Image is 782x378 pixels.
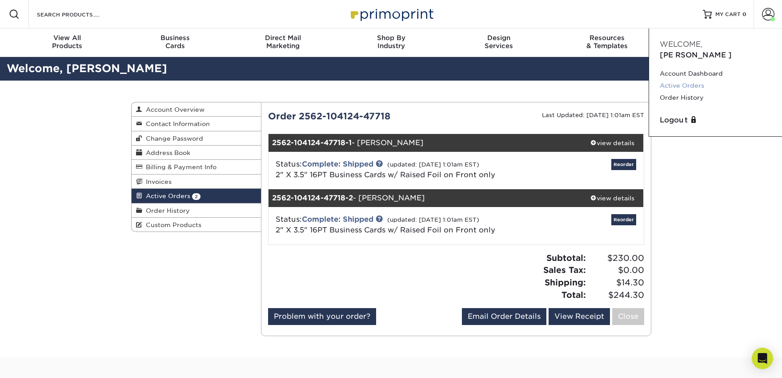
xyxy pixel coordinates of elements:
[660,40,702,49] span: Welcome,
[553,28,661,57] a: Resources& Templates
[269,159,518,180] div: Status:
[142,221,201,228] span: Custom Products
[553,34,661,42] span: Resources
[581,189,644,207] a: view details
[581,194,644,203] div: view details
[545,277,586,287] strong: Shipping:
[142,207,190,214] span: Order History
[229,34,337,50] div: Marketing
[13,28,121,57] a: View AllProducts
[462,308,546,325] a: Email Order Details
[660,51,732,59] span: [PERSON_NAME]
[660,115,771,126] a: Logout
[272,138,352,147] strong: 2562-104124-47718-1
[142,178,172,185] span: Invoices
[132,102,261,117] a: Account Overview
[261,110,456,123] div: Order 2562-104124-47718
[660,68,771,80] a: Account Dashboard
[142,163,217,171] span: Billing & Payment Info
[612,308,644,325] a: Close
[269,189,581,207] div: - [PERSON_NAME]
[142,120,210,127] span: Contact Information
[229,28,337,57] a: Direct MailMarketing
[542,112,644,118] small: Last Updated: [DATE] 1:01am EST
[268,308,376,325] a: Problem with your order?
[611,159,636,170] a: Reorder
[337,34,445,50] div: Industry
[132,203,261,218] a: Order History
[132,218,261,232] a: Custom Products
[13,34,121,50] div: Products
[611,214,636,225] a: Reorder
[546,253,586,263] strong: Subtotal:
[742,11,746,17] span: 0
[272,194,353,202] strong: 2562-104124-47718-2
[337,28,445,57] a: Shop ByIndustry
[543,265,586,275] strong: Sales Tax:
[132,146,261,160] a: Address Book
[276,171,495,179] a: 2" X 3.5" 16PT Business Cards w/ Raised Foil on Front only
[347,4,436,24] img: Primoprint
[132,131,261,146] a: Change Password
[660,92,771,104] a: Order History
[132,117,261,131] a: Contact Information
[276,226,495,234] a: 2" X 3.5" 16PT Business Cards w/ Raised Foil on Front only
[132,175,261,189] a: Invoices
[715,11,741,18] span: MY CART
[589,289,644,301] span: $244.30
[121,34,229,50] div: Cards
[445,34,553,50] div: Services
[561,290,586,300] strong: Total:
[36,9,123,20] input: SEARCH PRODUCTS.....
[752,348,773,369] div: Open Intercom Messenger
[660,80,771,92] a: Active Orders
[589,264,644,276] span: $0.00
[581,138,644,147] div: view details
[121,28,229,57] a: BusinessCards
[142,106,205,113] span: Account Overview
[269,214,518,236] div: Status:
[387,161,479,168] small: (updated: [DATE] 1:01am EST)
[553,34,661,50] div: & Templates
[132,160,261,174] a: Billing & Payment Info
[13,34,121,42] span: View All
[302,160,373,168] a: Complete: Shipped
[445,34,553,42] span: Design
[549,308,610,325] a: View Receipt
[121,34,229,42] span: Business
[192,193,201,200] span: 2
[387,216,479,223] small: (updated: [DATE] 1:01am EST)
[589,276,644,289] span: $14.30
[337,34,445,42] span: Shop By
[445,28,553,57] a: DesignServices
[142,149,190,156] span: Address Book
[269,134,581,152] div: - [PERSON_NAME]
[589,252,644,264] span: $230.00
[142,135,203,142] span: Change Password
[229,34,337,42] span: Direct Mail
[132,189,261,203] a: Active Orders 2
[581,134,644,152] a: view details
[302,215,373,224] a: Complete: Shipped
[142,192,190,199] span: Active Orders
